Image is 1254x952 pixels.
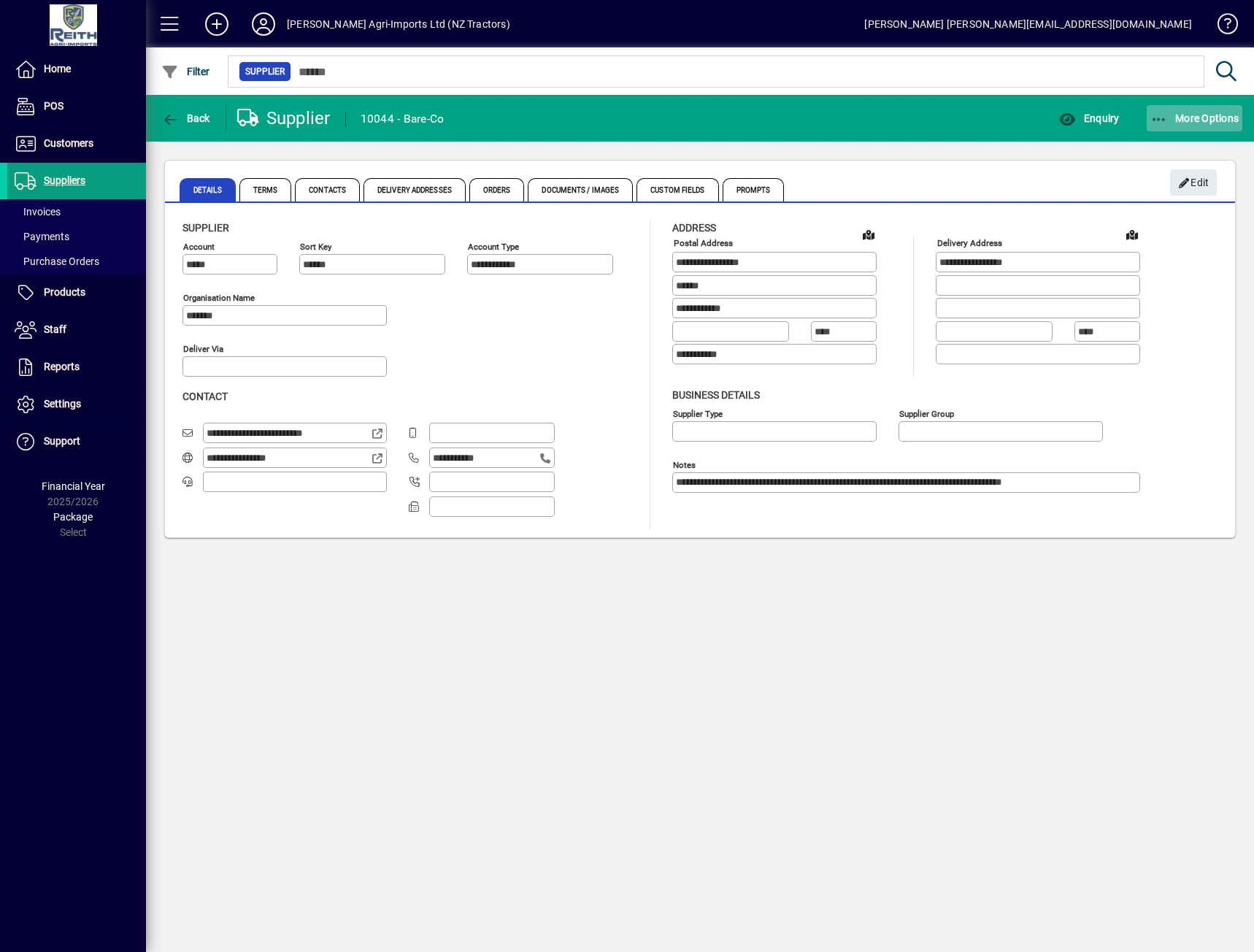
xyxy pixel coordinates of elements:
[44,323,66,335] span: Staff
[183,242,215,252] mat-label: Account
[44,361,80,372] span: Reports
[240,11,287,37] button: Profile
[183,344,223,354] mat-label: Deliver via
[239,178,292,201] span: Terms
[1058,112,1119,124] span: Enquiry
[15,206,61,218] span: Invoices
[1150,112,1239,124] span: More Options
[7,51,146,88] a: Home
[7,249,146,274] a: Purchase Orders
[158,105,214,131] button: Back
[7,275,146,311] a: Products
[53,511,93,523] span: Package
[1055,105,1123,131] button: Enquiry
[183,293,255,303] mat-label: Organisation name
[672,389,760,401] span: Business details
[146,105,226,131] app-page-header-button: Back
[44,63,71,74] span: Home
[7,423,146,460] a: Support
[44,174,85,186] span: Suppliers
[15,231,69,242] span: Payments
[468,242,519,252] mat-label: Account Type
[7,199,146,224] a: Invoices
[7,88,146,125] a: POS
[7,126,146,162] a: Customers
[1207,3,1236,50] a: Knowledge Base
[44,286,85,298] span: Products
[193,11,240,37] button: Add
[673,459,696,469] mat-label: Notes
[864,12,1192,36] div: [PERSON_NAME] [PERSON_NAME][EMAIL_ADDRESS][DOMAIN_NAME]
[673,408,723,418] mat-label: Supplier type
[672,222,716,234] span: Address
[44,398,81,410] span: Settings
[245,64,285,79] span: Supplier
[161,66,210,77] span: Filter
[7,312,146,348] a: Staff
[295,178,360,201] span: Contacts
[363,178,466,201] span: Delivery Addresses
[44,137,93,149] span: Customers
[300,242,331,252] mat-label: Sort key
[469,178,525,201] span: Orders
[237,107,331,130] div: Supplier
[361,107,445,131] div: 10044 - Bare-Co
[7,386,146,423] a: Settings
[180,178,236,201] span: Details
[7,349,146,385] a: Reports
[857,223,880,246] a: View on map
[182,391,228,402] span: Contact
[723,178,785,201] span: Prompts
[182,222,229,234] span: Supplier
[1178,171,1209,195] span: Edit
[636,178,718,201] span: Custom Fields
[161,112,210,124] span: Back
[1170,169,1217,196] button: Edit
[158,58,214,85] button: Filter
[42,480,105,492] span: Financial Year
[1120,223,1144,246] a: View on map
[287,12,510,36] div: [PERSON_NAME] Agri-Imports Ltd (NZ Tractors)
[15,256,99,267] span: Purchase Orders
[7,224,146,249] a: Payments
[44,435,80,447] span: Support
[899,408,954,418] mat-label: Supplier group
[528,178,633,201] span: Documents / Images
[1147,105,1243,131] button: More Options
[44,100,64,112] span: POS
